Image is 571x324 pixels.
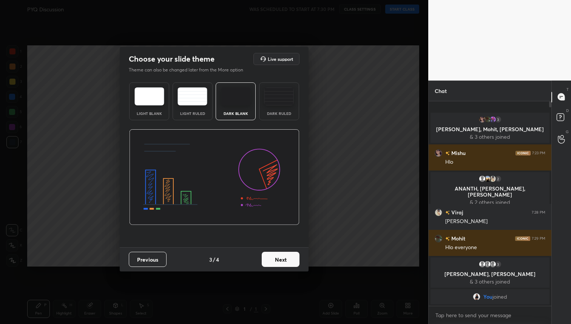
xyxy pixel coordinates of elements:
[484,260,491,268] img: default.png
[435,234,442,242] img: f80c770ad08549ae8ce54a728834ab4d.jpg
[445,211,450,215] img: no-rating-badge.077c3623.svg
[129,252,167,267] button: Previous
[478,116,486,123] img: 527f8de8daa34f8885b50eab8468c361.jpg
[492,294,507,300] span: joined
[209,256,212,264] h4: 3
[473,293,480,301] img: 35c4734365c64526bb4c9966d08b652c.jpg
[134,87,164,105] img: lightTheme.e5ed3b09.svg
[129,67,251,73] p: Theme can also be changed later from the More option
[566,87,569,92] p: T
[429,81,453,101] p: Chat
[494,260,502,268] div: 3
[264,112,294,115] div: Dark Ruled
[483,294,492,300] span: You
[484,175,491,183] img: 3
[177,112,208,115] div: Light Ruled
[494,116,502,123] div: 3
[264,87,294,105] img: darkRuledTheme.de295e13.svg
[445,151,450,155] img: no-rating-badge.077c3623.svg
[484,116,491,123] img: f80c770ad08549ae8ce54a728834ab4d.jpg
[532,150,545,155] div: 7:23 PM
[489,175,497,183] img: 3a7d4de143db43998faab0da9bcc1d54.jpg
[177,87,207,105] img: lightRuledTheme.5fabf969.svg
[566,129,569,135] p: G
[435,126,545,132] p: [PERSON_NAME], Mohit, [PERSON_NAME]
[435,149,442,157] img: 527f8de8daa34f8885b50eab8468c361.jpg
[494,175,502,183] div: 2
[221,87,251,105] img: darkTheme.f0cc69e5.svg
[532,210,545,214] div: 7:28 PM
[268,57,293,61] h5: Live support
[450,208,463,216] h6: Viraj
[262,252,299,267] button: Next
[435,271,545,277] p: [PERSON_NAME], [PERSON_NAME]
[429,111,551,306] div: grid
[435,134,545,140] p: & 3 others joined
[134,112,164,115] div: Light Blank
[129,54,215,64] h2: Choose your slide theme
[216,256,219,264] h4: 4
[489,260,497,268] img: default.png
[445,158,545,166] div: Hlo
[515,150,531,155] img: iconic-dark.1390631f.png
[435,279,545,285] p: & 3 others joined
[435,208,442,216] img: 3a7d4de143db43998faab0da9bcc1d54.jpg
[221,112,251,115] div: Dark Blank
[478,260,486,268] img: default.png
[445,237,450,241] img: no-rating-badge.077c3623.svg
[435,186,545,198] p: ANANTH, [PERSON_NAME], [PERSON_NAME]
[489,116,497,123] img: 93487a060d654efa8d4dd502be7f4ba1.jpg
[213,256,215,264] h4: /
[450,149,466,157] h6: Mishu
[129,129,299,225] img: darkThemeBanner.d06ce4a2.svg
[566,108,569,113] p: D
[445,244,545,251] div: Hlo everyone
[515,236,530,240] img: iconic-dark.1390631f.png
[435,199,545,205] p: & 2 others joined
[478,175,486,183] img: default.png
[445,218,545,225] div: [PERSON_NAME]
[450,234,465,242] h6: Mohit
[532,236,545,240] div: 7:29 PM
